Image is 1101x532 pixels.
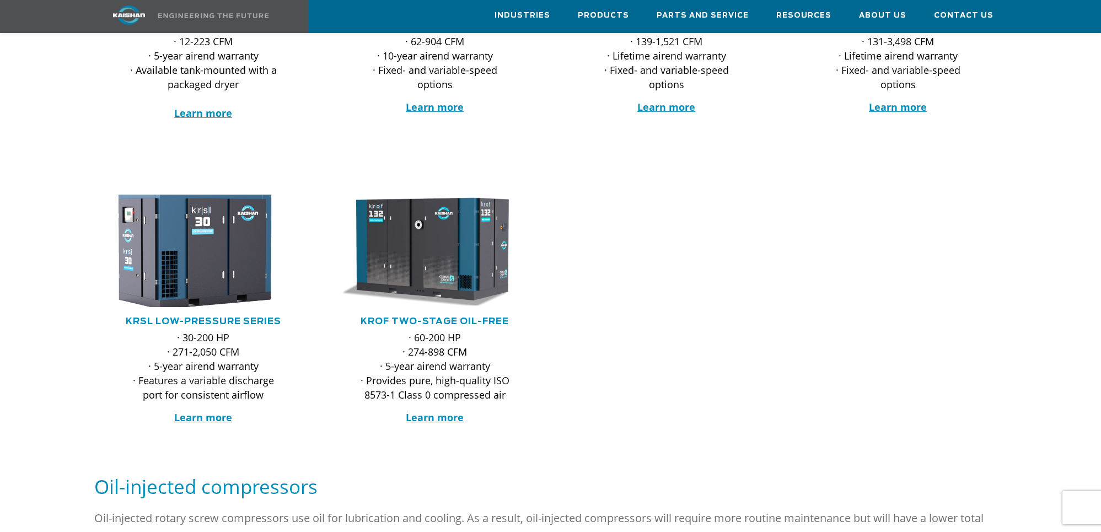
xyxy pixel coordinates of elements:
[174,106,232,120] a: Learn more
[127,20,280,120] p: · 5-50 HP · 12-223 CFM · 5-year airend warranty · Available tank-mounted with a packaged dryer
[869,100,927,114] a: Learn more
[776,9,831,22] span: Resources
[87,189,303,313] img: krsl30
[822,20,974,92] p: · 30-600 HP · 131-3,498 CFM · Lifetime airend warranty · Fixed- and variable-speed options
[126,317,281,326] a: KRSL Low-Pressure Series
[359,330,511,402] p: · 60-200 HP · 274-898 CFM · 5-year airend warranty · Provides pure, high-quality ISO 8573-1 Class...
[337,195,533,307] div: krof132
[361,317,509,326] a: KROF TWO-STAGE OIL-FREE
[127,330,280,402] p: · 30-200 HP · 271-2,050 CFM · 5-year airend warranty · Features a variable discharge port for con...
[329,195,525,307] img: krof132
[88,6,170,25] img: kaishan logo
[495,1,550,30] a: Industries
[657,9,749,22] span: Parts and Service
[590,20,743,92] p: · 40-300 HP · 139-1,521 CFM · Lifetime airend warranty · Fixed- and variable-speed options
[657,1,749,30] a: Parts and Service
[776,1,831,30] a: Resources
[859,9,906,22] span: About Us
[578,1,629,30] a: Products
[94,474,1007,499] h5: Oil-injected compressors
[105,195,302,307] div: krsl30
[495,9,550,22] span: Industries
[406,411,464,424] a: Learn more
[859,1,906,30] a: About Us
[158,13,268,18] img: Engineering the future
[637,100,695,114] a: Learn more
[578,9,629,22] span: Products
[174,411,232,424] a: Learn more
[934,9,993,22] span: Contact Us
[359,20,511,92] p: · 15-200 HP · 62-904 CFM · 10-year airend warranty · Fixed- and variable-speed options
[934,1,993,30] a: Contact Us
[406,100,464,114] a: Learn more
